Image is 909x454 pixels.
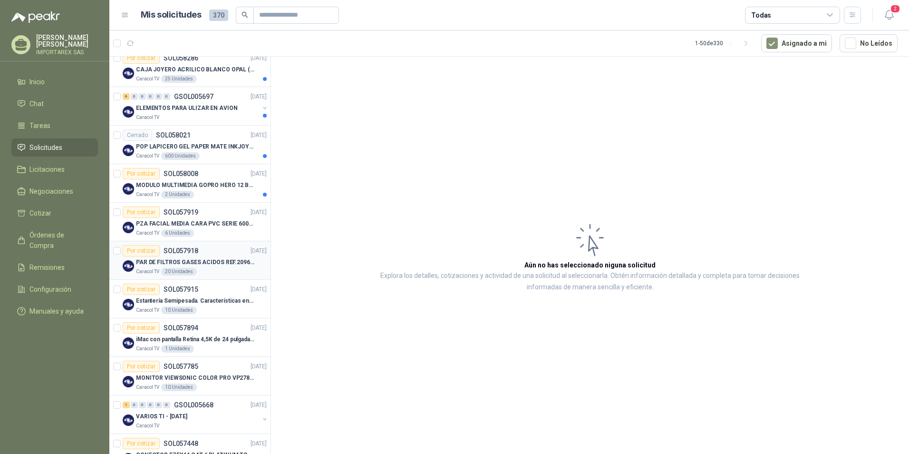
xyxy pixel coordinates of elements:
p: SOL057448 [164,440,198,447]
div: 6 [123,93,130,100]
span: Negociaciones [29,186,73,197]
p: [DATE] [251,131,267,140]
p: [DATE] [251,208,267,217]
img: Company Logo [123,68,134,79]
p: CAJA JOYERO ACRILICO BLANCO OPAL (En el adjunto mas detalle) [136,65,254,74]
p: Caracol TV [136,268,159,276]
p: Caracol TV [136,345,159,353]
img: Company Logo [123,145,134,156]
img: Logo peakr [11,11,60,23]
p: Caracol TV [136,75,159,83]
div: 0 [131,402,138,408]
div: Por cotizar [123,168,160,179]
img: Company Logo [123,299,134,310]
div: Por cotizar [123,284,160,295]
div: Por cotizar [123,322,160,334]
p: iMac con pantalla Retina 4,5K de 24 pulgadas M4 [136,335,254,344]
p: SOL058286 [164,55,198,61]
div: Por cotizar [123,52,160,64]
span: Órdenes de Compra [29,230,89,251]
p: SOL057785 [164,363,198,370]
div: 0 [139,93,146,100]
p: SOL057894 [164,325,198,331]
p: VARIOS TI - [DATE] [136,412,187,421]
p: IMPORTAREX SAS [36,49,98,55]
a: Por cotizarSOL057785[DATE] Company LogoMONITOR VIEWSONIC COLOR PRO VP2786-4KCaracol TV10 Unidades [109,357,271,395]
p: [DATE] [251,362,267,371]
p: Caracol TV [136,114,159,121]
p: SOL057915 [164,286,198,293]
p: PZA FACIAL MEDIA CARA PVC SERIE 6000 3M [136,219,254,228]
a: Licitaciones [11,160,98,178]
span: Chat [29,99,44,109]
div: 0 [147,402,154,408]
div: 20 Unidades [161,268,197,276]
p: Caracol TV [136,152,159,160]
span: Tareas [29,120,50,131]
p: GSOL005697 [174,93,213,100]
div: 0 [163,93,170,100]
p: ELEMENTOS PARA ULIZAR EN AVION [136,104,237,113]
div: 10 Unidades [161,384,197,391]
button: No Leídos [840,34,898,52]
a: Por cotizarSOL057918[DATE] Company LogoPAR DE FILTROS GASES ACIDOS REF.2096 3MCaracol TV20 Unidades [109,241,271,280]
div: 6 Unidades [161,229,194,237]
a: Por cotizarSOL057919[DATE] Company LogoPZA FACIAL MEDIA CARA PVC SERIE 6000 3MCaracol TV6 Unidades [109,203,271,241]
div: 1 Unidades [161,345,194,353]
button: Asignado a mi [761,34,832,52]
p: GSOL005668 [174,402,213,408]
div: 600 Unidades [161,152,200,160]
div: 25 Unidades [161,75,197,83]
p: [DATE] [251,439,267,448]
p: [DATE] [251,324,267,333]
img: Company Logo [123,106,134,118]
div: Todas [751,10,771,20]
a: Configuración [11,280,98,298]
p: SOL057919 [164,209,198,216]
p: SOL057918 [164,247,198,254]
span: search [242,11,248,18]
h1: Mis solicitudes [141,8,202,22]
span: 370 [209,10,228,21]
span: 2 [890,4,900,13]
div: Por cotizar [123,438,160,449]
div: 0 [147,93,154,100]
p: Caracol TV [136,306,159,314]
p: Caracol TV [136,384,159,391]
a: Chat [11,95,98,113]
div: 0 [163,402,170,408]
div: 0 [131,93,138,100]
a: Por cotizarSOL058008[DATE] Company LogoMODULO MULTIMEDIA GOPRO HERO 12 BLACKCaracol TV2 Unidades [109,164,271,203]
p: [PERSON_NAME] [PERSON_NAME] [36,34,98,48]
p: [DATE] [251,247,267,256]
p: [DATE] [251,285,267,294]
p: [DATE] [251,54,267,63]
div: 0 [155,93,162,100]
div: 10 Unidades [161,306,197,314]
a: Cotizar [11,204,98,222]
p: [DATE] [251,401,267,410]
a: 6 0 0 0 0 0 GSOL005697[DATE] Company LogoELEMENTOS PARA ULIZAR EN AVIONCaracol TV [123,91,269,121]
span: Configuración [29,284,71,295]
div: 1 - 50 de 330 [695,36,754,51]
span: Manuales y ayuda [29,306,84,316]
img: Company Logo [123,260,134,272]
p: MONITOR VIEWSONIC COLOR PRO VP2786-4K [136,374,254,383]
img: Company Logo [123,376,134,387]
p: Caracol TV [136,191,159,198]
a: Manuales y ayuda [11,302,98,320]
span: Licitaciones [29,164,65,175]
img: Company Logo [123,415,134,426]
p: Estantería Semipesada. Características en el adjunto [136,296,254,306]
button: 2 [880,7,898,24]
p: Explora los detalles, cotizaciones y actividad de una solicitud al seleccionarla. Obtén informaci... [366,270,814,293]
p: PAR DE FILTROS GASES ACIDOS REF.2096 3M [136,258,254,267]
div: Por cotizar [123,207,160,218]
a: CerradoSOL058021[DATE] Company LogoPOP LAPICERO GEL PAPER MATE INKJOY 0.7 (Revisar el adjunto)Car... [109,126,271,164]
a: Remisiones [11,258,98,276]
p: MODULO MULTIMEDIA GOPRO HERO 12 BLACK [136,181,254,190]
p: POP LAPICERO GEL PAPER MATE INKJOY 0.7 (Revisar el adjunto) [136,142,254,151]
p: SOL058021 [156,132,191,138]
a: Inicio [11,73,98,91]
div: Por cotizar [123,361,160,372]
